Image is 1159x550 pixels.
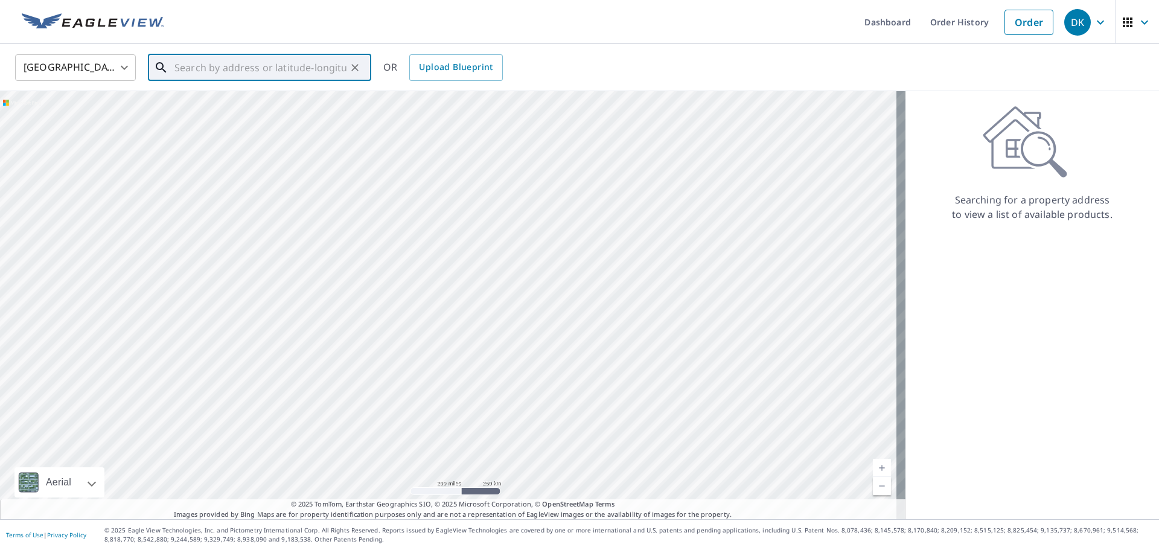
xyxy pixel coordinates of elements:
[383,54,503,81] div: OR
[346,59,363,76] button: Clear
[291,499,615,510] span: © 2025 TomTom, Earthstar Geographics SIO, © 2025 Microsoft Corporation, ©
[873,477,891,495] a: Current Level 5, Zoom Out
[174,51,346,85] input: Search by address or latitude-longitude
[47,531,86,539] a: Privacy Policy
[1004,10,1053,35] a: Order
[951,193,1113,222] p: Searching for a property address to view a list of available products.
[15,51,136,85] div: [GEOGRAPHIC_DATA]
[14,467,104,497] div: Aerial
[6,531,86,539] p: |
[873,459,891,477] a: Current Level 5, Zoom In
[419,60,493,75] span: Upload Blueprint
[1064,9,1091,36] div: DK
[6,531,43,539] a: Terms of Use
[104,526,1153,544] p: © 2025 Eagle View Technologies, Inc. and Pictometry International Corp. All Rights Reserved. Repo...
[409,54,502,81] a: Upload Blueprint
[595,499,615,508] a: Terms
[42,467,75,497] div: Aerial
[22,13,164,31] img: EV Logo
[542,499,593,508] a: OpenStreetMap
